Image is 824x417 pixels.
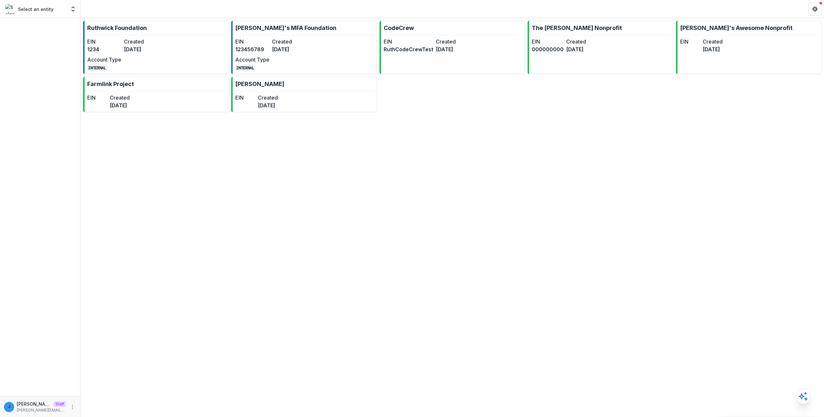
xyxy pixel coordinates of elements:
dt: Created [258,94,278,102]
dd: [DATE] [436,45,485,53]
dt: Created [272,38,306,45]
a: Ruthwick FoundationEIN1234Created[DATE]Account TypeINTERNAL [83,21,229,74]
dt: Account Type [87,56,121,63]
button: Get Help [809,3,821,15]
p: Select an entity [18,6,53,13]
button: Open AI Assistant [796,389,811,404]
dt: Created [110,94,130,102]
p: The [PERSON_NAME] Nonprofit [532,24,622,32]
p: [PERSON_NAME]'s MFA Foundation [235,24,336,32]
div: jonah@trytemelio.com [8,405,10,409]
p: Farmlink Project [87,80,134,88]
dt: Account Type [235,56,269,63]
dt: Created [124,38,158,45]
dt: EIN [235,94,255,102]
a: CodeCrewEINRuthCodeCrewTestCreated[DATE] [379,21,525,74]
code: INTERNAL [87,64,107,71]
a: [PERSON_NAME]'s MFA FoundationEIN123456789Created[DATE]Account TypeINTERNAL [231,21,377,74]
dd: RuthCodeCrewTest [384,45,433,53]
p: Ruthwick Foundation [87,24,147,32]
img: Select an entity [5,4,15,14]
dd: 123456789 [235,45,269,53]
dt: EIN [235,38,269,45]
button: Open entity switcher [69,3,78,15]
a: Farmlink ProjectEINCreated[DATE] [83,77,229,112]
dd: [DATE] [272,45,306,53]
dt: Created [703,38,723,45]
dt: EIN [87,38,121,45]
dd: 000000000 [532,45,564,53]
dt: Created [436,38,485,45]
dd: [DATE] [110,102,130,109]
dd: [DATE] [258,102,278,109]
code: INTERNAL [235,64,255,71]
p: [PERSON_NAME][EMAIL_ADDRESS][DOMAIN_NAME] [17,401,51,407]
dd: [DATE] [124,45,158,53]
dt: EIN [680,38,700,45]
button: More [69,403,76,411]
p: Staff [53,401,66,407]
dt: EIN [384,38,433,45]
dd: [DATE] [566,45,598,53]
a: [PERSON_NAME]'s Awesome NonprofitEINCreated[DATE] [676,21,821,74]
p: [PERSON_NAME][EMAIL_ADDRESS][DOMAIN_NAME] [17,407,66,413]
dd: 1234 [87,45,121,53]
a: The [PERSON_NAME] NonprofitEIN000000000Created[DATE] [528,21,673,74]
a: [PERSON_NAME]EINCreated[DATE] [231,77,377,112]
dt: EIN [532,38,564,45]
dd: [DATE] [703,45,723,53]
dt: Created [566,38,598,45]
dt: EIN [87,94,107,102]
p: [PERSON_NAME] [235,80,284,88]
p: CodeCrew [384,24,414,32]
p: [PERSON_NAME]'s Awesome Nonprofit [680,24,792,32]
